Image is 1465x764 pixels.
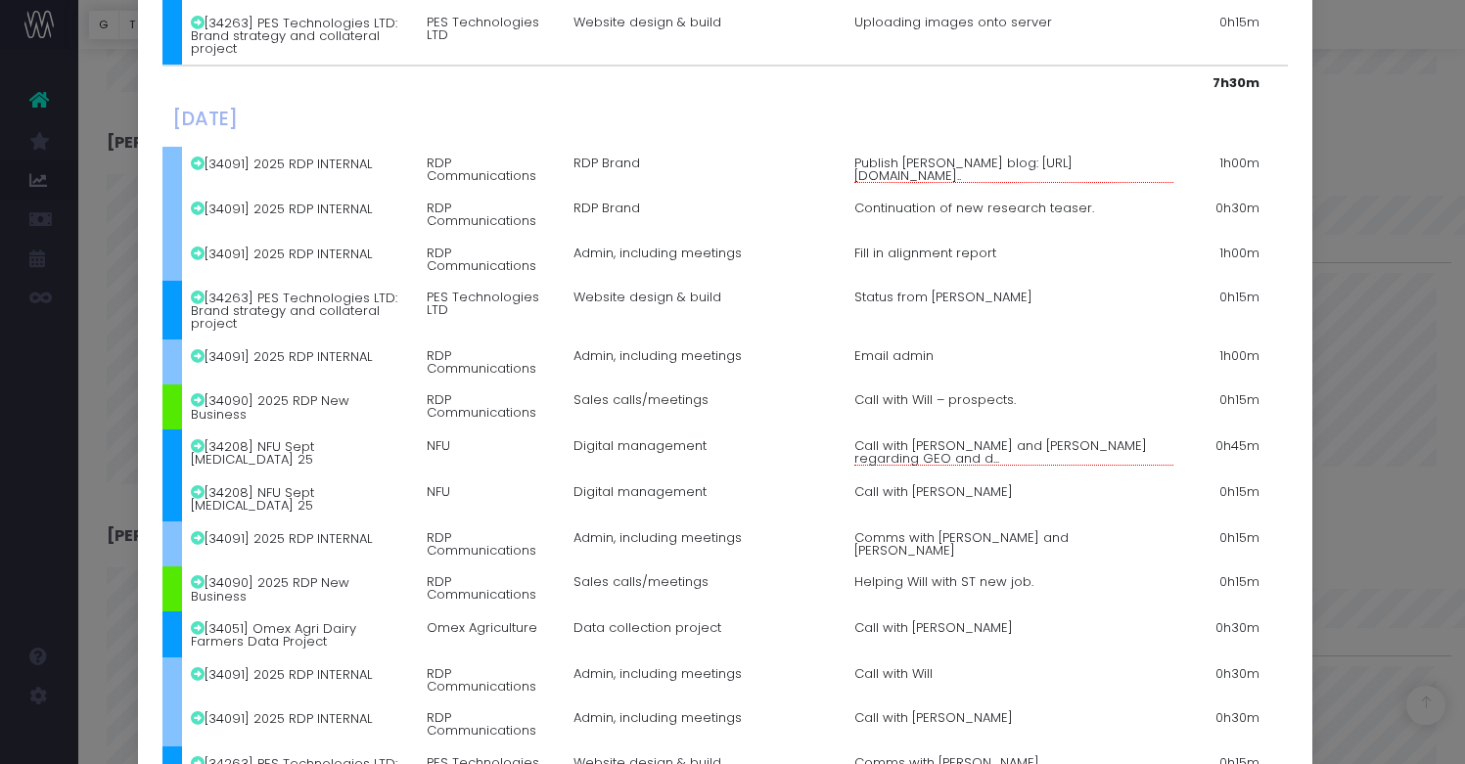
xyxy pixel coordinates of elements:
[573,531,742,544] span: Admin, including meetings
[573,711,742,724] span: Admin, including meetings
[417,657,564,702] td: RDP Communications
[417,339,564,384] td: RDP Communications
[845,657,1182,702] td: Call with Will
[182,611,418,657] td: [34051] Omex Agri Dairy Farmers Data Project
[182,702,418,747] td: [34091] 2025 RDP INTERNAL
[1182,702,1268,747] td: 0h30m
[417,566,564,612] td: RDP Communications
[1182,237,1268,282] td: 1h00m
[845,702,1182,747] td: Call with [PERSON_NAME]
[573,202,640,214] span: RDP Brand
[845,6,1182,66] td: Uploading images onto server
[182,521,418,566] td: [34091] 2025 RDP INTERNAL
[182,6,418,66] td: [34263] PES Technologies LTD: Brand strategy and collateral project
[1182,339,1268,384] td: 1h00m
[417,147,564,193] td: RDP Communications
[845,566,1182,612] td: Helping Will with ST new job.
[182,192,418,237] td: [34091] 2025 RDP INTERNAL
[417,429,564,475] td: NFU
[182,566,418,612] td: [34090] 2025 RDP New Business
[1182,475,1268,521] td: 0h15m
[417,192,564,237] td: RDP Communications
[1182,521,1268,566] td: 0h15m
[182,657,418,702] td: [34091] 2025 RDP INTERNAL
[1182,611,1268,657] td: 0h30m
[573,157,640,169] span: RDP Brand
[845,475,1182,521] td: Call with [PERSON_NAME]
[845,384,1182,430] td: Call with Will – prospects.
[417,521,564,566] td: RDP Communications
[182,339,418,384] td: [34091] 2025 RDP INTERNAL
[1182,384,1268,430] td: 0h15m
[573,667,742,680] span: Admin, including meetings
[417,702,564,747] td: RDP Communications
[1182,147,1268,193] td: 1h00m
[845,521,1182,566] td: Comms with [PERSON_NAME] and [PERSON_NAME]
[573,485,707,498] span: Digital management
[573,621,721,634] span: Data collection project
[417,611,564,657] td: Omex Agriculture
[845,611,1182,657] td: Call with [PERSON_NAME]
[182,281,418,339] td: [34263] PES Technologies LTD: Brand strategy and collateral project
[417,475,564,521] td: NFU
[854,439,1173,466] span: Call with [PERSON_NAME] and [PERSON_NAME] regarding GEO and d...
[417,384,564,430] td: RDP Communications
[182,475,418,521] td: [34208] NFU Sept [MEDICAL_DATA] 25
[1182,6,1268,66] td: 0h15m
[854,157,1173,183] span: Publish [PERSON_NAME] blog: [URL][DOMAIN_NAME]..
[417,237,564,282] td: RDP Communications
[182,237,418,282] td: [34091] 2025 RDP INTERNAL
[573,291,721,303] span: Website design & build
[573,575,709,588] span: Sales calls/meetings
[1182,281,1268,339] td: 0h15m
[182,147,418,193] td: [34091] 2025 RDP INTERNAL
[845,339,1182,384] td: Email admin
[573,16,721,28] span: Website design & build
[1182,429,1268,475] td: 0h45m
[845,237,1182,282] td: Fill in alignment report
[573,393,709,406] span: Sales calls/meetings
[182,429,418,475] td: [34208] NFU Sept [MEDICAL_DATA] 25
[573,247,742,259] span: Admin, including meetings
[417,281,564,339] td: PES Technologies LTD
[1213,73,1259,92] strong: 7h30m
[845,281,1182,339] td: Status from [PERSON_NAME]
[1182,657,1268,702] td: 0h30m
[1182,566,1268,612] td: 0h15m
[573,349,742,362] span: Admin, including meetings
[417,6,564,66] td: PES Technologies LTD
[172,108,836,130] h4: [DATE]
[182,384,418,430] td: [34090] 2025 RDP New Business
[573,439,707,452] span: Digital management
[845,192,1182,237] td: Continuation of new research teaser.
[1182,192,1268,237] td: 0h30m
